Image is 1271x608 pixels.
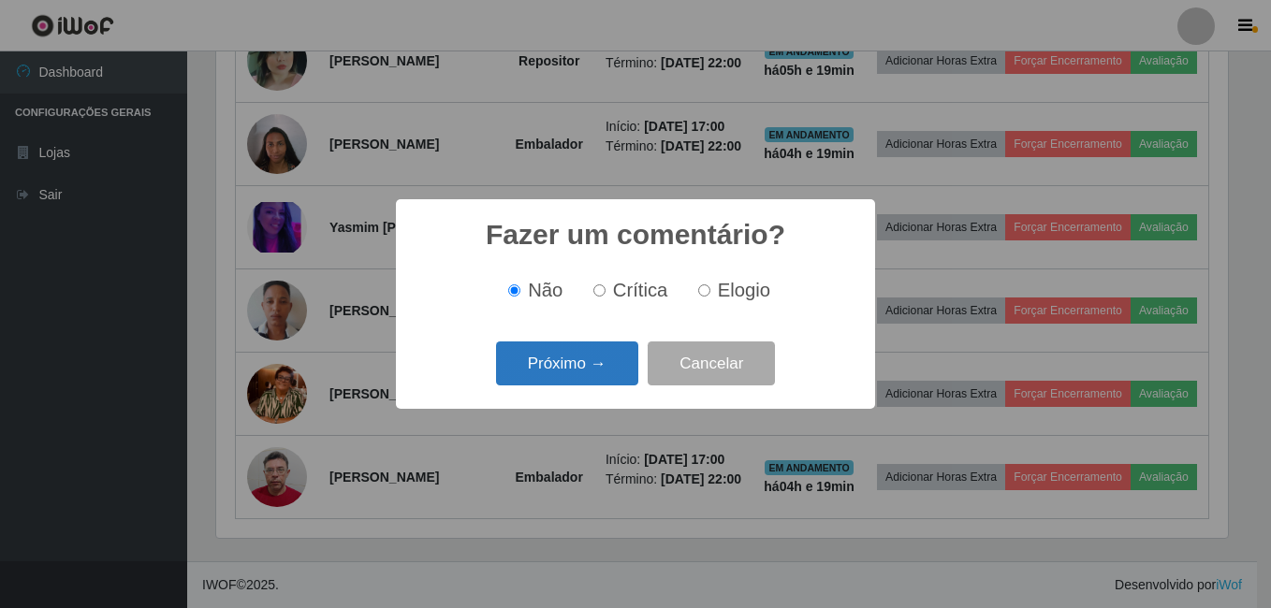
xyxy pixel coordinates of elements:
input: Crítica [593,284,606,297]
button: Próximo → [496,341,638,385]
button: Cancelar [648,341,775,385]
span: Crítica [613,280,668,300]
input: Não [508,284,520,297]
span: Não [528,280,562,300]
input: Elogio [698,284,710,297]
h2: Fazer um comentário? [486,218,785,252]
span: Elogio [718,280,770,300]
